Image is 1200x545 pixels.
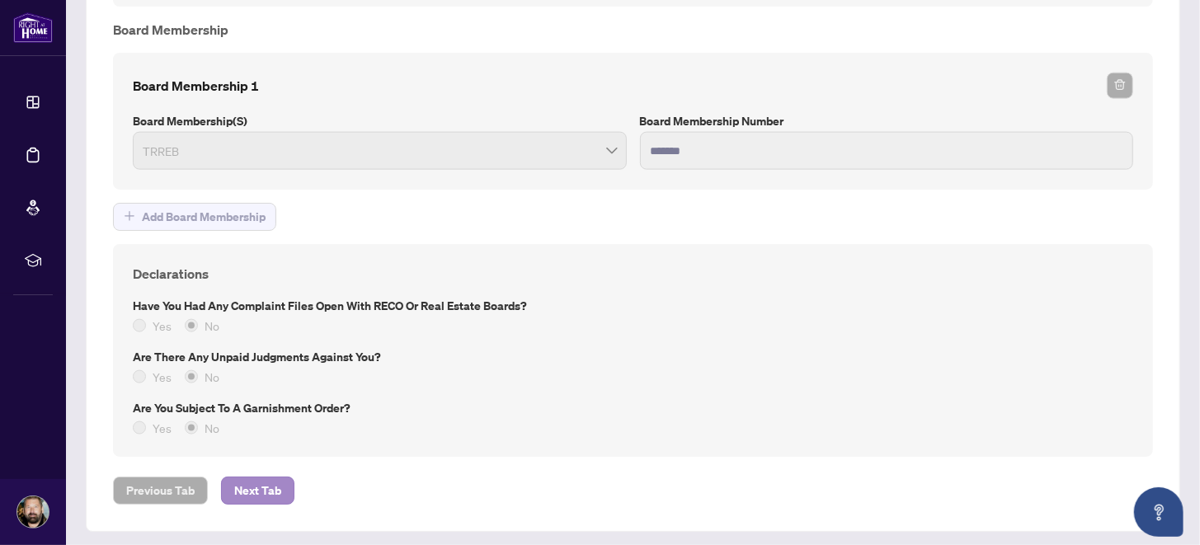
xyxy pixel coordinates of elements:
span: Yes [146,368,178,386]
label: Have you had any complaint files open with RECO or Real Estate Boards? [133,297,1133,315]
img: logo [13,12,53,43]
span: TRREB [143,135,617,167]
label: Board Membership(s) [133,112,627,130]
label: Are there any unpaid judgments against you? [133,348,1133,366]
button: Previous Tab [113,477,208,505]
h4: Board Membership 1 [133,76,259,96]
button: Open asap [1134,487,1184,537]
span: Next Tab [234,477,281,504]
button: Add Board Membership [113,203,276,231]
label: Are you subject to a Garnishment Order? [133,399,1133,417]
span: No [198,317,226,335]
span: Yes [146,317,178,335]
span: Yes [146,419,178,437]
h4: Board Membership [113,20,1153,40]
button: Next Tab [221,477,294,505]
span: No [198,419,226,437]
label: Board Membership Number [640,112,1134,130]
h4: Declarations [133,264,1133,284]
span: No [198,368,226,386]
img: Profile Icon [17,496,49,528]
